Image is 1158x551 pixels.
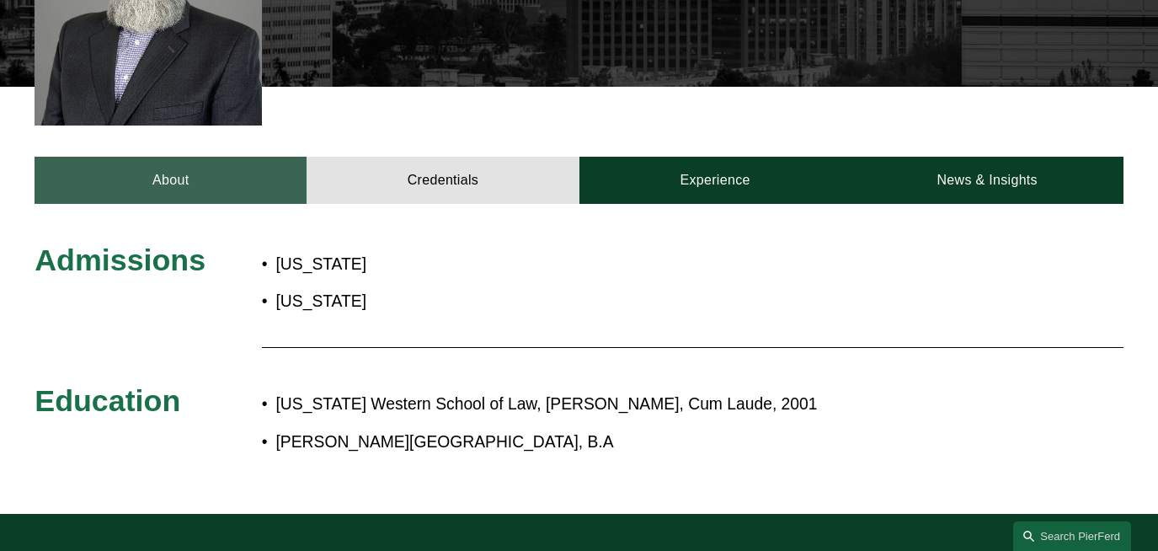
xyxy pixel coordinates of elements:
[276,287,670,317] p: [US_STATE]
[307,157,579,204] a: Credentials
[1013,522,1131,551] a: Search this site
[276,250,670,280] p: [US_STATE]
[276,428,988,457] p: [PERSON_NAME][GEOGRAPHIC_DATA], B.A
[35,384,180,418] span: Education
[35,243,205,277] span: Admissions
[276,390,988,420] p: [US_STATE] Western School of Law, [PERSON_NAME], Cum Laude, 2001
[579,157,851,204] a: Experience
[851,157,1123,204] a: News & Insights
[35,157,307,204] a: About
